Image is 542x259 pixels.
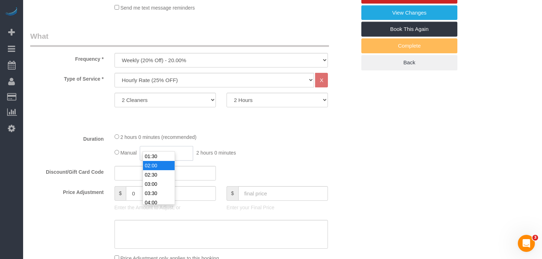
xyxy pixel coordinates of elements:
label: Duration [25,133,109,142]
li: 02:00 [143,161,175,170]
li: 01:30 [143,152,175,161]
span: 3 [532,235,538,241]
a: Book This Again [361,22,457,37]
li: 04:00 [143,198,175,207]
a: View Changes [361,5,457,20]
a: Back [361,55,457,70]
span: $ [227,186,238,201]
span: Send me text message reminders [120,5,195,11]
label: Price Adjustment [25,186,109,196]
span: $ [115,186,126,201]
p: Enter the Amount to Adjust, or [115,204,216,211]
iframe: Intercom live chat [518,235,535,252]
label: Discount/Gift Card Code [25,166,109,176]
p: Enter your Final Price [227,204,328,211]
img: Automaid Logo [4,7,18,17]
li: 02:30 [143,170,175,179]
label: Type of Service * [25,73,109,82]
span: 2 hours 0 minutes [196,150,236,156]
input: final price [238,186,328,201]
legend: What [30,31,329,47]
span: 2 hours 0 minutes (recommended) [120,134,196,140]
li: 03:00 [143,179,175,189]
label: Frequency * [25,53,109,63]
li: 03:30 [143,189,175,198]
span: Manual [120,150,137,156]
